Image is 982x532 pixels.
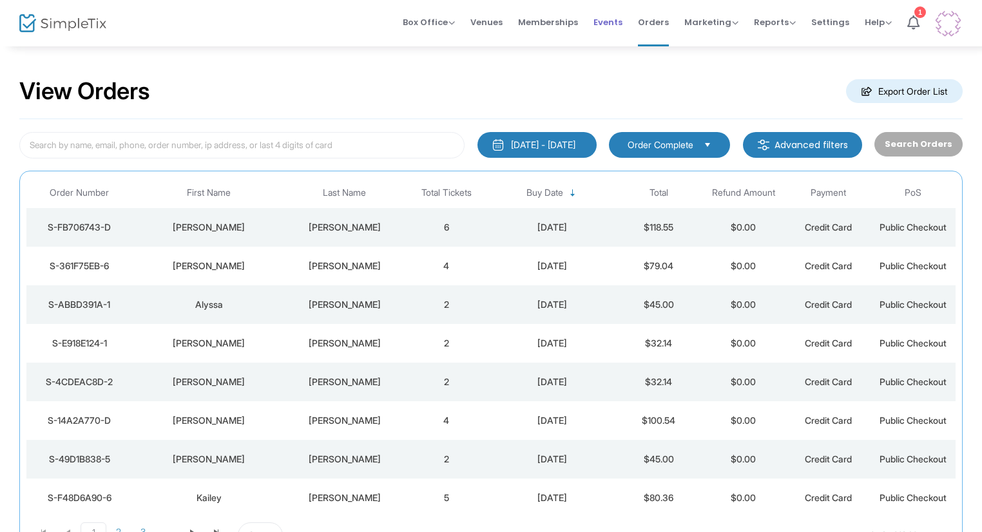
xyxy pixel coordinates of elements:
td: $0.00 [701,479,786,517]
img: monthly [492,138,505,151]
div: Ellen [136,414,282,427]
span: Events [593,6,622,39]
div: S-4CDEAC8D-2 [30,375,130,388]
div: S-ABBD391A-1 [30,298,130,311]
span: Credit Card [805,260,852,271]
div: Kailey [136,491,282,504]
span: PoS [905,187,921,198]
td: 2 [404,440,489,479]
input: Search by name, email, phone, order number, ip address, or last 4 digits of card [19,132,465,158]
div: Liles [289,491,401,504]
h2: View Orders [19,77,150,106]
td: $45.00 [616,285,701,324]
div: Wheeler [289,260,401,272]
span: Payment [811,187,846,198]
span: Public Checkout [880,260,947,271]
div: S-F48D6A90-6 [30,491,130,504]
span: Credit Card [805,299,852,310]
div: 9/17/2025 [492,414,613,427]
td: $100.54 [616,401,701,440]
span: Credit Card [805,453,852,464]
td: $0.00 [701,324,786,363]
span: Public Checkout [880,415,947,426]
div: S-49D1B838-5 [30,453,130,466]
span: Credit Card [805,415,852,426]
th: Refund Amount [701,178,786,208]
span: Venues [470,6,503,39]
div: 1 [914,6,926,18]
div: Paul [136,453,282,466]
td: $118.55 [616,208,701,247]
div: Bush [289,375,401,388]
td: $0.00 [701,247,786,285]
td: $79.04 [616,247,701,285]
span: Memberships [518,6,578,39]
span: Buy Date [526,187,563,198]
span: Marketing [684,16,738,28]
span: Settings [811,6,849,39]
div: 9/17/2025 [492,260,613,272]
span: Public Checkout [880,376,947,387]
div: Myers [289,414,401,427]
div: Eliza [136,221,282,234]
div: [DATE] - [DATE] [511,138,575,151]
div: 9/17/2025 [492,375,613,388]
td: $0.00 [701,363,786,401]
div: 9/17/2025 [492,491,613,504]
td: 2 [404,363,489,401]
td: 6 [404,208,489,247]
div: flannery [289,337,401,350]
span: Reports [754,16,796,28]
td: 2 [404,324,489,363]
td: $32.14 [616,324,701,363]
button: Select [698,138,717,152]
td: 4 [404,401,489,440]
div: Miller [289,221,401,234]
div: James [136,260,282,272]
span: Help [865,16,892,28]
div: Data table [26,178,956,517]
span: Public Checkout [880,222,947,233]
span: Orders [638,6,669,39]
div: 9/17/2025 [492,453,613,466]
th: Total [616,178,701,208]
td: $45.00 [616,440,701,479]
div: 9/17/2025 [492,337,613,350]
th: Total Tickets [404,178,489,208]
td: $0.00 [701,440,786,479]
td: $0.00 [701,208,786,247]
div: S-FB706743-D [30,221,130,234]
div: 9/17/2025 [492,298,613,311]
td: $0.00 [701,285,786,324]
span: Credit Card [805,222,852,233]
div: Lorna [136,375,282,388]
div: S-E918E124-1 [30,337,130,350]
div: Alyssa [136,298,282,311]
span: Order Complete [628,138,693,151]
td: $32.14 [616,363,701,401]
span: Public Checkout [880,492,947,503]
span: Sortable [568,188,578,198]
span: Credit Card [805,337,852,348]
span: First Name [187,187,231,198]
span: Box Office [403,16,455,28]
img: filter [757,138,770,151]
div: daniel [136,337,282,350]
td: $0.00 [701,401,786,440]
span: Last Name [323,187,366,198]
div: S-14A2A770-D [30,414,130,427]
span: Order Number [50,187,109,198]
span: Public Checkout [880,453,947,464]
td: $80.36 [616,479,701,517]
div: marie Brochin [289,298,401,311]
div: S-361F75EB-6 [30,260,130,272]
span: Credit Card [805,376,852,387]
span: Public Checkout [880,299,947,310]
div: Jones [289,453,401,466]
div: 9/17/2025 [492,221,613,234]
td: 2 [404,285,489,324]
td: 5 [404,479,489,517]
td: 4 [404,247,489,285]
span: Public Checkout [880,337,947,348]
button: [DATE] - [DATE] [477,132,597,158]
